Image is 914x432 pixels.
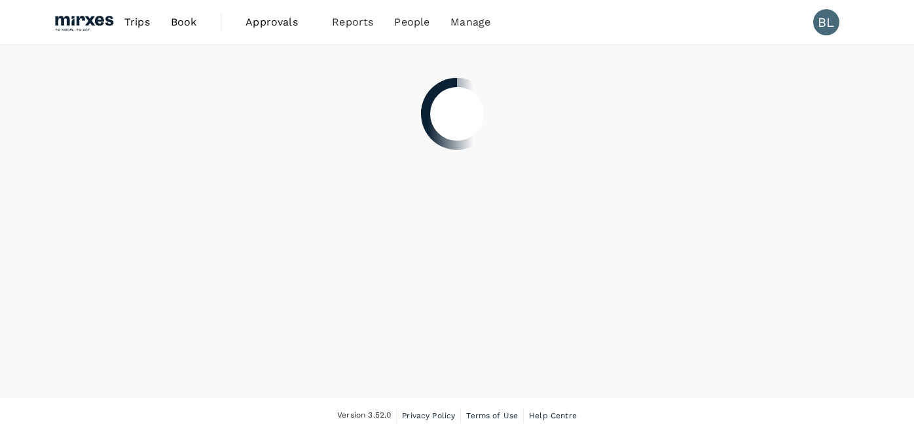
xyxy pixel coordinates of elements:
div: BL [813,9,839,35]
img: Mirxes Holding Pte Ltd [54,8,114,37]
a: Help Centre [529,408,577,423]
span: Reports [332,14,373,30]
span: Manage [450,14,490,30]
span: People [394,14,430,30]
span: Privacy Policy [402,411,455,420]
span: Terms of Use [466,411,518,420]
span: Trips [124,14,150,30]
a: Terms of Use [466,408,518,423]
span: Version 3.52.0 [337,409,391,422]
a: Privacy Policy [402,408,455,423]
span: Help Centre [529,411,577,420]
span: Book [171,14,197,30]
span: Approvals [246,14,311,30]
